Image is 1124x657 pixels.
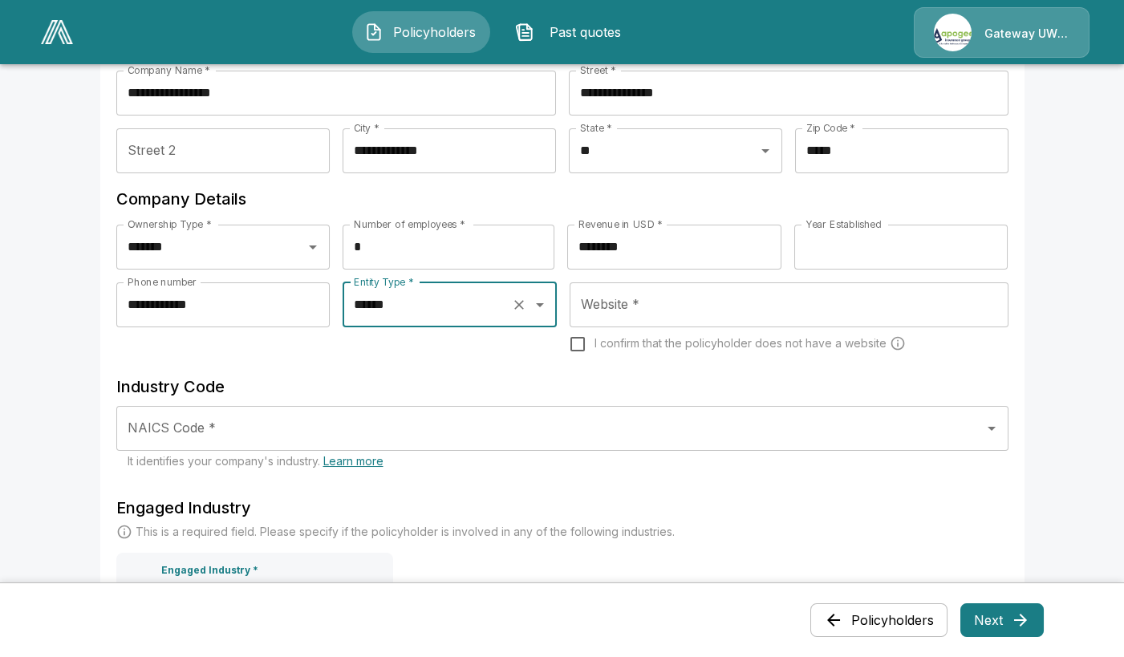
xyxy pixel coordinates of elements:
span: I confirm that the policyholder does not have a website [594,335,887,351]
label: City * [354,121,379,135]
a: Learn more [323,454,383,468]
button: Next [960,603,1044,637]
label: Year Established [805,217,881,231]
h6: Engaged Industry [116,495,1008,521]
label: Revenue in USD * [578,217,663,231]
p: This is a required field. Please specify if the policyholder is involved in any of the following ... [136,524,675,540]
a: Agency IconGateway UW dba Apogee [914,7,1090,58]
img: Policyholders Icon [364,22,383,42]
span: Past quotes [541,22,629,42]
span: It identifies your company's industry. [128,454,383,468]
p: Engaged Industry * [161,565,258,577]
label: Phone number [128,275,197,289]
button: Policyholders IconPolicyholders [352,11,490,53]
button: Policyholders [810,603,947,637]
button: Engaged Industry *Specify the policyholder engaged industry. [116,553,393,627]
label: Company Name * [128,63,210,77]
label: Street * [580,63,616,77]
h6: Industry Code [116,374,1008,399]
button: Clear [508,294,530,316]
svg: Carriers run a cyber security scan on the policyholders' websites. Please enter a website wheneve... [890,335,906,351]
button: Open [754,140,777,162]
img: Agency Icon [934,14,972,51]
button: Open [980,417,1003,440]
label: State * [580,121,612,135]
label: Ownership Type * [128,217,211,231]
button: Open [529,294,551,316]
img: AA Logo [41,20,73,44]
h6: Company Details [116,186,1008,212]
label: Number of employees * [354,217,465,231]
label: Zip Code * [806,121,855,135]
button: Past quotes IconPast quotes [503,11,641,53]
button: Open [302,236,324,258]
p: Gateway UW dba Apogee [984,26,1069,42]
img: Past quotes Icon [515,22,534,42]
label: Entity Type * [354,275,413,289]
span: Policyholders [390,22,478,42]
